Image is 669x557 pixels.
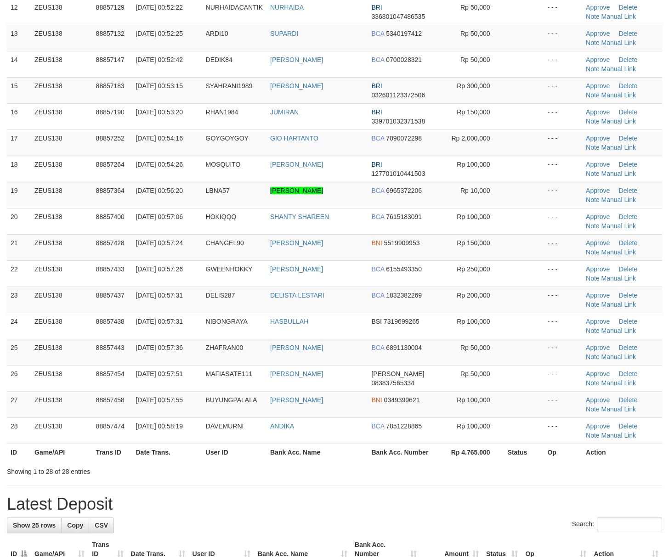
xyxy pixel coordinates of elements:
[31,365,92,391] td: ZEUS138
[206,370,253,377] span: MAFIASATE111
[96,213,125,220] span: 88857400
[586,196,600,203] a: Note
[136,56,182,63] span: [DATE] 00:52:42
[619,187,637,194] a: Delete
[270,422,294,430] a: ANDIKA
[601,196,636,203] a: Manual Link
[586,265,610,273] a: Approve
[206,318,248,325] span: NIBONGRAYA
[371,30,384,37] span: BCA
[96,265,125,273] span: 88857433
[206,82,253,90] span: SYAHRANI1989
[386,187,422,194] span: Copy 6965372206 to clipboard
[619,370,637,377] a: Delete
[586,108,610,116] a: Approve
[270,213,329,220] a: SHANTY SHAREEN
[371,91,425,99] span: Copy 032601123372506 to clipboard
[7,103,31,129] td: 16
[386,30,422,37] span: Copy 5340197412 to clipboard
[619,422,637,430] a: Delete
[544,208,582,234] td: - - -
[7,156,31,182] td: 18
[460,344,490,351] span: Rp 50,000
[371,4,382,11] span: BRI
[136,318,182,325] span: [DATE] 00:57:31
[586,56,610,63] a: Approve
[7,77,31,103] td: 15
[31,339,92,365] td: ZEUS138
[371,239,382,247] span: BNI
[371,187,384,194] span: BCA
[586,432,600,439] a: Note
[270,292,324,299] a: DELISTA LESTARI
[7,313,31,339] td: 24
[460,56,490,63] span: Rp 50,000
[206,56,232,63] span: DEDIK84
[460,370,490,377] span: Rp 50,000
[386,422,422,430] span: Copy 7851228865 to clipboard
[619,161,637,168] a: Delete
[601,118,636,125] a: Manual Link
[384,396,420,404] span: Copy 0349399621 to clipboard
[586,292,610,299] a: Approve
[7,129,31,156] td: 17
[586,4,610,11] a: Approve
[31,129,92,156] td: ZEUS138
[31,287,92,313] td: ZEUS138
[619,318,637,325] a: Delete
[544,77,582,103] td: - - -
[31,51,92,77] td: ZEUS138
[31,444,92,461] th: Game/API
[504,444,544,461] th: Status
[586,135,610,142] a: Approve
[31,391,92,417] td: ZEUS138
[544,365,582,391] td: - - -
[586,396,610,404] a: Approve
[7,339,31,365] td: 25
[586,344,610,351] a: Approve
[31,313,92,339] td: ZEUS138
[386,344,422,351] span: Copy 6891130004 to clipboard
[270,108,299,116] a: JUMIRAN
[96,344,125,351] span: 88857443
[371,135,384,142] span: BCA
[89,518,114,533] a: CSV
[619,30,637,37] a: Delete
[601,327,636,334] a: Manual Link
[206,187,230,194] span: LBNA57
[7,518,62,533] a: Show 25 rows
[586,187,610,194] a: Approve
[270,56,323,63] a: [PERSON_NAME]
[270,135,318,142] a: GIO HARTANTO
[206,161,241,168] span: MOSQUITO
[270,30,298,37] a: SUPARDI
[619,239,637,247] a: Delete
[7,463,272,476] div: Showing 1 to 28 of 28 entries
[371,422,384,430] span: BCA
[386,56,422,63] span: Copy 0700028321 to clipboard
[96,422,125,430] span: 88857474
[371,396,382,404] span: BNI
[206,108,238,116] span: RHAN1984
[61,518,89,533] a: Copy
[601,222,636,230] a: Manual Link
[136,30,182,37] span: [DATE] 00:52:25
[270,370,323,377] a: [PERSON_NAME]
[206,239,244,247] span: CHANGEL90
[371,56,384,63] span: BCA
[7,208,31,234] td: 20
[31,234,92,260] td: ZEUS138
[206,30,228,37] span: ARDI10
[544,417,582,444] td: - - -
[619,292,637,299] a: Delete
[544,156,582,182] td: - - -
[371,265,384,273] span: BCA
[586,82,610,90] a: Approve
[132,444,202,461] th: Date Trans.
[371,161,382,168] span: BRI
[136,422,182,430] span: [DATE] 00:58:19
[371,292,384,299] span: BCA
[451,135,490,142] span: Rp 2,000,000
[586,13,600,20] a: Note
[136,396,182,404] span: [DATE] 00:57:55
